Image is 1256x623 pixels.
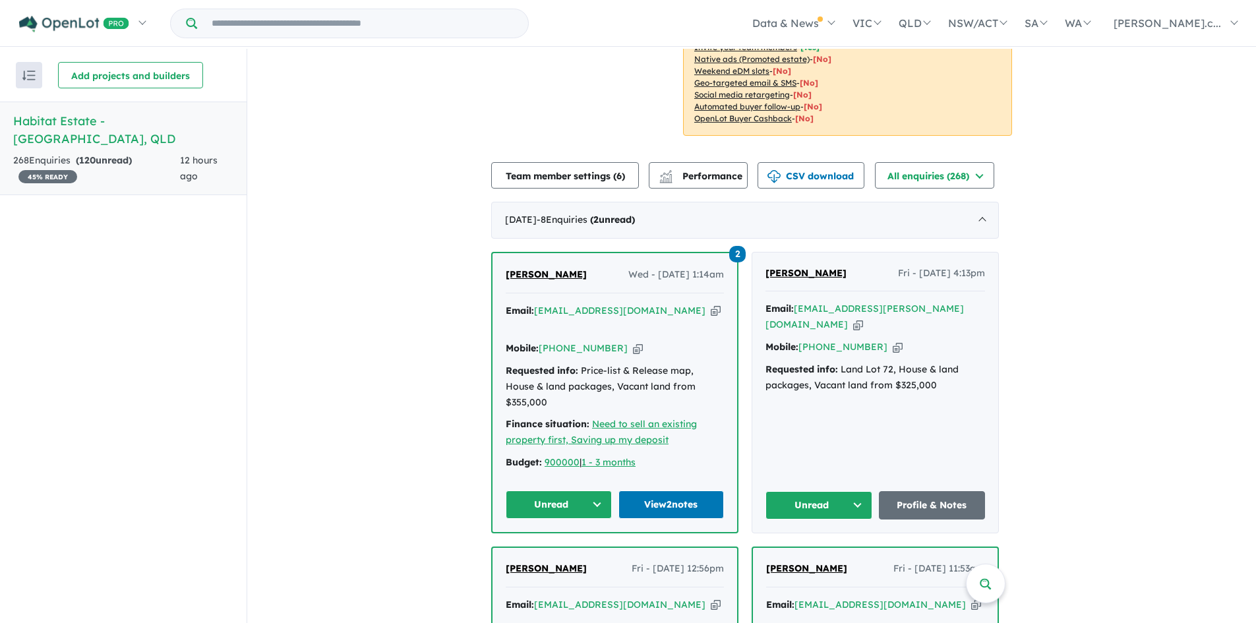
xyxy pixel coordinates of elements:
strong: Mobile: [765,341,798,353]
span: [PERSON_NAME] [766,562,847,574]
span: [PERSON_NAME] [506,268,587,280]
span: 6 [616,170,622,182]
strong: Budget: [506,456,542,468]
button: Copy [971,598,981,612]
div: Land Lot 72, House & land packages, Vacant land from $325,000 [765,362,985,394]
span: 12 hours ago [180,154,218,182]
span: Performance [661,170,742,182]
button: Copy [633,341,643,355]
a: [EMAIL_ADDRESS][DOMAIN_NAME] [794,599,966,610]
strong: Requested info: [765,363,838,375]
span: [PERSON_NAME] [765,267,847,279]
a: Profile & Notes [879,491,986,519]
button: Unread [506,490,612,519]
a: [PERSON_NAME] [506,561,587,577]
span: [No] [793,90,812,100]
u: Geo-targeted email & SMS [694,78,796,88]
a: View2notes [618,490,725,519]
u: Native ads (Promoted estate) [694,54,810,64]
a: [EMAIL_ADDRESS][DOMAIN_NAME] [534,599,705,610]
u: OpenLot Buyer Cashback [694,113,792,123]
div: | [506,455,724,471]
u: Weekend eDM slots [694,66,769,76]
span: [No] [813,54,831,64]
span: 120 [79,154,96,166]
span: [No] [773,66,791,76]
a: 2 [729,245,746,262]
input: Try estate name, suburb, builder or developer [200,9,525,38]
img: bar-chart.svg [659,174,673,183]
button: Copy [711,304,721,318]
button: Team member settings (6) [491,162,639,189]
span: [PERSON_NAME] [506,562,587,574]
span: [No] [800,78,818,88]
img: line-chart.svg [660,170,672,177]
span: Fri - [DATE] 12:56pm [632,561,724,577]
div: Price-list & Release map, House & land packages, Vacant land from $355,000 [506,363,724,410]
a: [PERSON_NAME] [506,267,587,283]
a: [PERSON_NAME] [765,266,847,282]
strong: ( unread) [76,154,132,166]
button: Unread [765,491,872,519]
a: Need to sell an existing property first, Saving up my deposit [506,418,697,446]
button: Copy [893,340,903,354]
strong: Email: [765,303,794,314]
a: [EMAIL_ADDRESS][PERSON_NAME][DOMAIN_NAME] [765,303,964,330]
span: 2 [729,246,746,262]
a: [PHONE_NUMBER] [798,341,887,353]
a: [EMAIL_ADDRESS][DOMAIN_NAME] [534,305,705,316]
strong: Email: [766,599,794,610]
strong: Mobile: [506,342,539,354]
span: - 8 Enquir ies [537,214,635,225]
span: [No] [804,102,822,111]
span: Wed - [DATE] 1:14am [628,267,724,283]
u: Invite your team members [694,42,797,52]
h5: Habitat Estate - [GEOGRAPHIC_DATA] , QLD [13,112,233,148]
span: [PERSON_NAME].c... [1114,16,1221,30]
img: sort.svg [22,71,36,80]
button: CSV download [758,162,864,189]
span: Fri - [DATE] 4:13pm [898,266,985,282]
span: 2 [593,214,599,225]
u: Automated buyer follow-up [694,102,800,111]
strong: Email: [506,599,534,610]
strong: ( unread) [590,214,635,225]
div: [DATE] [491,202,999,239]
strong: Email: [506,305,534,316]
a: [PHONE_NUMBER] [539,342,628,354]
img: download icon [767,170,781,183]
strong: Requested info: [506,365,578,376]
a: 1 - 3 months [582,456,636,468]
img: Openlot PRO Logo White [19,16,129,32]
button: All enquiries (268) [875,162,994,189]
div: 268 Enquir ies [13,153,180,185]
button: Copy [711,598,721,612]
span: [No] [795,113,814,123]
span: [ Yes ] [800,42,820,52]
span: 45 % READY [18,170,77,183]
a: 900000 [545,456,580,468]
strong: Finance situation: [506,418,589,430]
u: Social media retargeting [694,90,790,100]
span: Fri - [DATE] 11:53am [893,561,984,577]
button: Performance [649,162,748,189]
a: [PERSON_NAME] [766,561,847,577]
button: Copy [853,318,863,332]
button: Add projects and builders [58,62,203,88]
